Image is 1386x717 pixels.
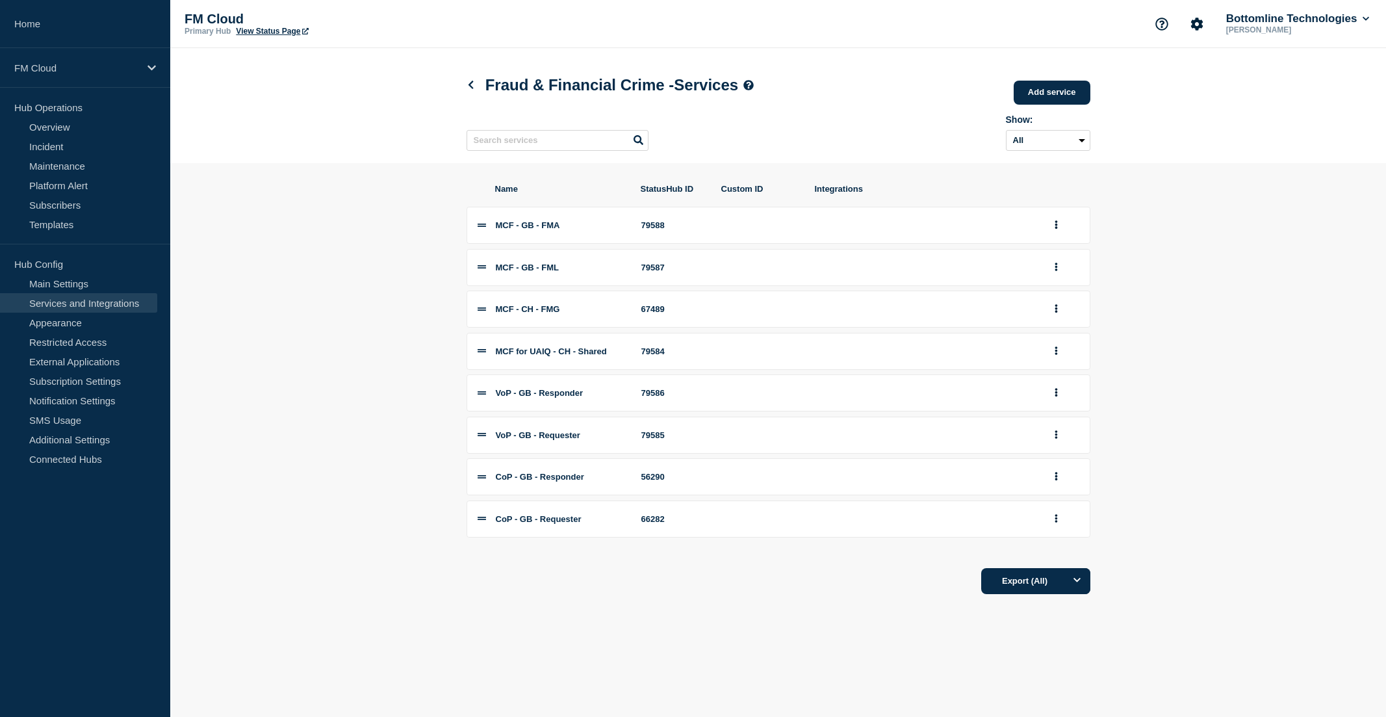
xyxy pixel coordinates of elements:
p: FM Cloud [185,12,444,27]
p: [PERSON_NAME] [1224,25,1359,34]
button: group actions [1048,341,1064,361]
span: VoP - GB - Responder [496,388,584,398]
button: Bottomline Technologies [1224,12,1372,25]
button: Export (All) [981,568,1090,594]
button: Account settings [1183,10,1211,38]
span: Custom ID [721,184,799,194]
div: 79585 [641,430,706,440]
span: Name [495,184,625,194]
button: Support [1148,10,1175,38]
button: group actions [1048,467,1064,487]
span: MCF - GB - FML [496,263,559,272]
p: FM Cloud [14,62,139,73]
span: Integrations [815,184,1033,194]
div: 67489 [641,304,706,314]
button: group actions [1048,215,1064,235]
span: MCF - CH - FMG [496,304,560,314]
span: MCF for UAIQ - CH - Shared [496,346,607,356]
div: 79587 [641,263,706,272]
button: group actions [1048,299,1064,319]
select: Archived [1006,130,1090,151]
h1: Fraud & Financial Crime - Services [467,76,754,94]
button: group actions [1048,383,1064,403]
span: StatusHub ID [641,184,706,194]
button: Options [1064,568,1090,594]
div: 66282 [641,514,706,524]
div: 79586 [641,388,706,398]
div: Show: [1006,114,1090,125]
a: View Status Page [236,27,308,36]
button: group actions [1048,509,1064,529]
div: 56290 [641,472,706,482]
div: 79588 [641,220,706,230]
span: CoP - GB - Requester [496,514,582,524]
span: CoP - GB - Responder [496,472,584,482]
span: MCF - GB - FMA [496,220,560,230]
button: group actions [1048,425,1064,445]
span: VoP - GB - Requester [496,430,580,440]
a: Add service [1014,81,1090,105]
input: Search services [467,130,648,151]
div: 79584 [641,346,706,356]
p: Primary Hub [185,27,231,36]
button: group actions [1048,257,1064,278]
